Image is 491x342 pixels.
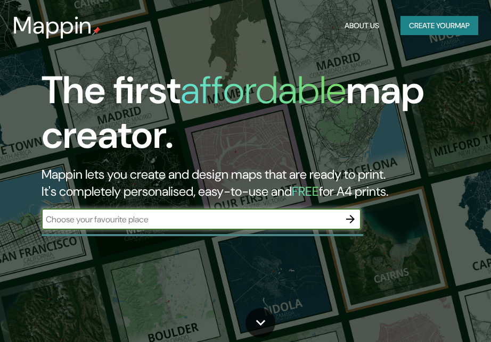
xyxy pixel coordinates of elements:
h1: The first map creator. [42,68,435,166]
h5: FREE [292,183,319,199]
h3: Mappin [13,12,92,39]
h1: affordable [181,65,346,115]
input: Choose your favourite place [42,213,340,226]
button: About Us [340,16,383,36]
button: Create yourmap [400,16,478,36]
img: mappin-pin [92,27,101,35]
h2: Mappin lets you create and design maps that are ready to print. It's completely personalised, eas... [42,166,435,200]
